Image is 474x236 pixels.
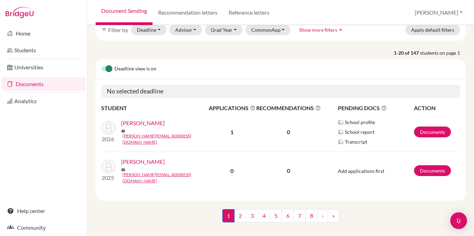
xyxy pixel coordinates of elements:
p: 0 [256,167,321,175]
a: Students [1,43,86,57]
span: RECOMMENDATIONS [256,104,321,112]
th: ACTION [414,104,460,113]
button: Apply default filters [405,24,460,35]
span: School profile [345,119,375,126]
a: » [328,209,339,222]
span: Add applications first [338,168,384,174]
a: [PERSON_NAME] [121,119,165,127]
th: STUDENT [101,104,208,113]
h5: No selected deadline [101,85,460,98]
button: Show more filtersarrow_drop_up [293,24,350,35]
a: 8 [305,209,318,222]
span: students on page 1 [420,49,466,56]
a: 3 [246,209,258,222]
button: [PERSON_NAME] [412,6,466,19]
i: arrow_drop_up [337,26,344,33]
span: Deadline view is on [114,65,156,73]
a: › [317,209,328,222]
span: mail [121,129,125,133]
b: 0 [230,167,234,174]
img: Parchments logo [338,129,343,135]
a: Help center [1,204,86,218]
nav: ... [222,209,339,228]
a: 2 [234,209,246,222]
img: Parchments logo [338,139,343,145]
img: Barnas, Tobias [102,121,116,135]
a: 7 [294,209,306,222]
a: Universities [1,60,86,74]
span: Transcript [345,138,367,145]
a: Documents [414,165,451,176]
button: Grad Year [205,24,243,35]
a: Community [1,221,86,235]
p: 2026 [102,135,116,143]
a: [PERSON_NAME][EMAIL_ADDRESS][DOMAIN_NAME] [123,133,213,145]
button: Deadline [131,24,166,35]
span: mail [121,168,125,172]
b: 1 [230,129,234,135]
img: Bridge-U [6,7,34,18]
span: PENDING DOCS [338,104,413,112]
span: 1 [222,209,235,222]
a: [PERSON_NAME][EMAIL_ADDRESS][DOMAIN_NAME] [123,172,213,184]
p: 2025 [102,174,116,182]
span: School report [345,128,375,136]
span: APPLICATIONS [209,104,255,112]
button: Advisor [169,24,202,35]
button: CommonApp [245,24,291,35]
span: Show more filters [299,27,337,33]
a: Documents [1,77,86,91]
a: 4 [258,209,270,222]
strong: 1-20 of 147 [394,49,420,56]
a: 5 [270,209,282,222]
div: Open Intercom Messenger [450,212,467,229]
a: [PERSON_NAME] [121,158,165,166]
span: Filter by [108,26,128,33]
a: Analytics [1,94,86,108]
a: Home [1,26,86,40]
i: filter_list [101,27,107,32]
a: 6 [282,209,294,222]
img: Parchments logo [338,120,343,125]
img: Ahl, Beatrice [102,160,116,174]
p: 0 [256,128,321,136]
a: Documents [414,127,451,137]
